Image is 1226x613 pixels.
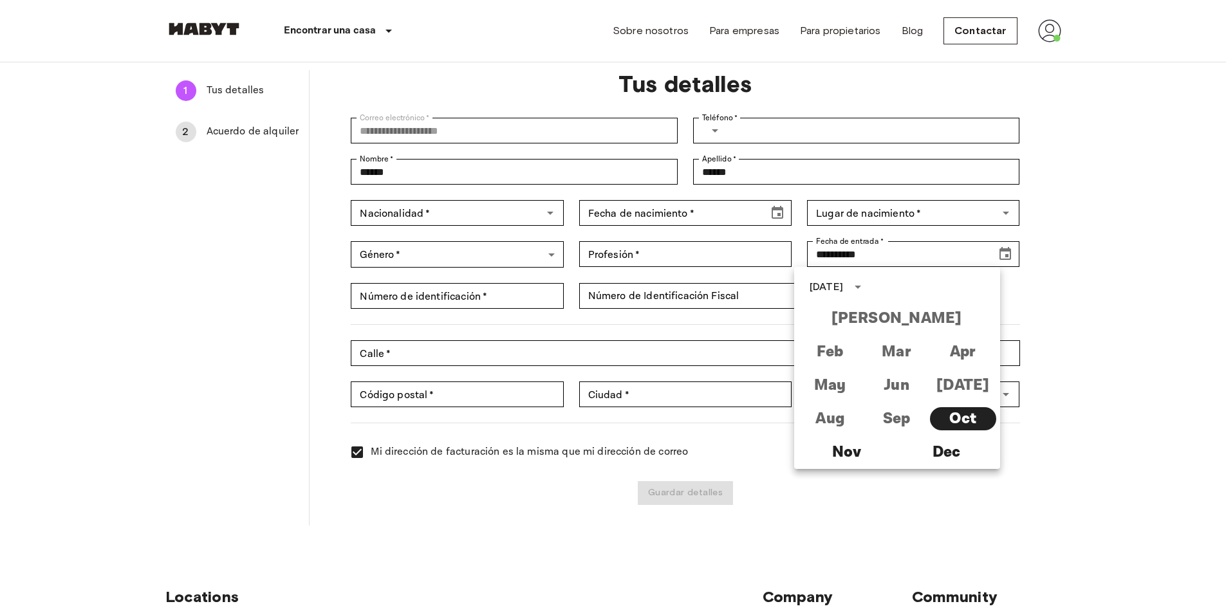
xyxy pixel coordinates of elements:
div: Ciudad [579,381,792,407]
button: Open [997,204,1015,222]
div: Apellido [693,159,1020,185]
div: Número de Identificación Fiscal [579,283,906,309]
label: Nombre [360,153,394,165]
div: [DATE] [810,279,843,295]
span: Company [763,587,833,606]
div: Correo electrónico [351,118,678,143]
button: Choose date [765,200,790,226]
a: Contactar [943,17,1017,44]
div: 1Tus detalles [165,75,310,106]
div: Número de identificación [351,283,563,309]
div: Nombre [351,159,678,185]
button: Open [997,385,1015,403]
div: 2Acuerdo de alquiler [165,116,310,147]
img: avatar [1038,19,1061,42]
a: Sobre nosotros [613,23,689,39]
button: Select country [702,118,728,143]
p: Tus detalles [351,70,1019,97]
span: Locations [165,587,239,606]
button: Nov [797,441,896,464]
button: Choose date, selected date is Oct 15, 2025 [992,241,1018,267]
label: Correo electrónico [360,112,430,124]
button: Open [541,204,559,222]
div: 2 [176,122,196,142]
a: Para empresas [709,23,779,39]
div: Profesión [579,241,792,267]
button: calendar view is open, switch to year view [847,276,869,298]
span: Mi dirección de facturación es la misma que mi dirección de correo [371,444,688,460]
div: Código postal [351,381,563,407]
p: Encontrar una casa [284,23,376,39]
a: Para propietarios [800,23,881,39]
label: Teléfono [702,112,738,124]
label: Apellido [702,153,737,165]
img: Habyt [165,23,243,35]
span: Community [912,587,998,606]
a: Blog [902,23,924,39]
div: Calle [351,340,1019,366]
div: 1 [176,80,196,101]
label: Fecha de entrada [816,235,884,247]
span: Acuerdo de alquiler [207,124,299,140]
button: Dec [896,441,996,464]
span: Tus detalles [207,83,299,98]
button: Oct [930,407,996,430]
